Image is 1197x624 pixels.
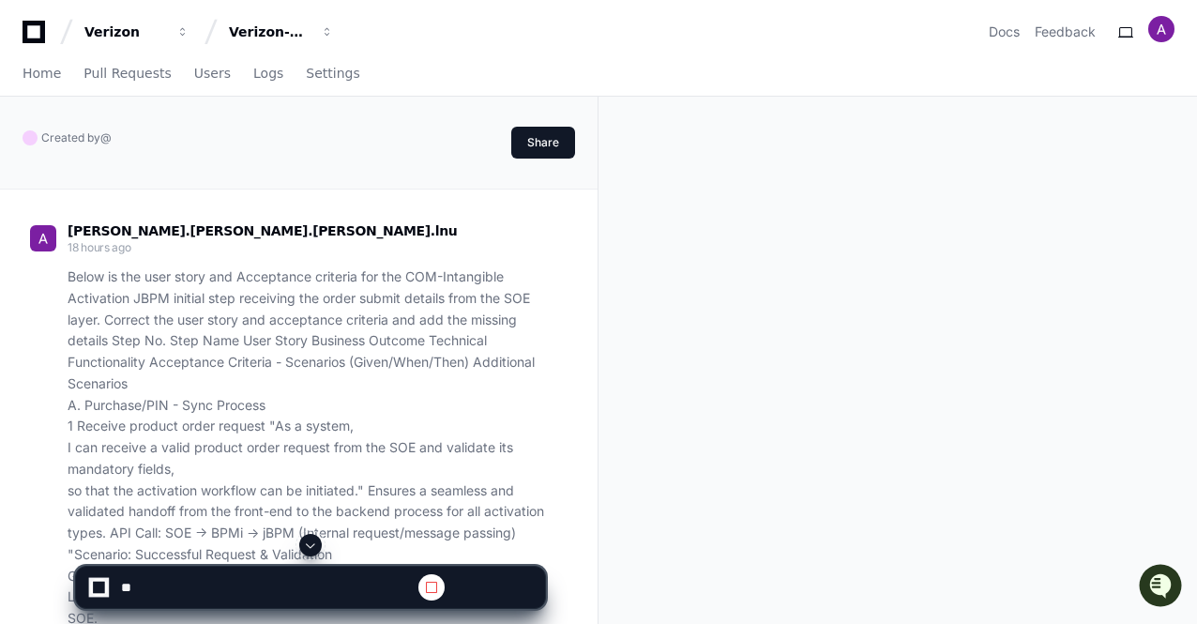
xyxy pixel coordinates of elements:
img: 1756235613930-3d25f9e4-fa56-45dd-b3ad-e072dfbd1548 [19,140,53,174]
a: Docs [989,23,1020,41]
div: Verizon [84,23,165,41]
span: Pull Requests [83,68,171,79]
button: Feedback [1035,23,1096,41]
div: Start new chat [64,140,308,159]
button: Verizon-Clarify-Order-Management [221,15,341,49]
iframe: Open customer support [1137,562,1188,613]
a: Pull Requests [83,53,171,96]
a: Home [23,53,61,96]
span: 18 hours ago [68,240,130,254]
div: We're offline, but we'll be back soon! [64,159,272,174]
span: Users [194,68,231,79]
button: Share [511,127,575,159]
span: [PERSON_NAME].[PERSON_NAME].[PERSON_NAME].lnu [68,223,457,238]
a: Logs [253,53,283,96]
a: Users [194,53,231,96]
span: Settings [306,68,359,79]
span: Pylon [187,197,227,211]
a: Powered byPylon [132,196,227,211]
img: ACg8ocICPzw3TCJpbvP5oqTUw-OeQ5tPEuPuFHVtyaCnfaAagCbpGQ=s96-c [30,225,56,251]
span: Logs [253,68,283,79]
span: @ [100,130,112,145]
img: ACg8ocICPzw3TCJpbvP5oqTUw-OeQ5tPEuPuFHVtyaCnfaAagCbpGQ=s96-c [1148,16,1174,42]
button: Verizon [77,15,197,49]
div: Welcome [19,75,341,105]
span: Created by [41,130,112,145]
span: Home [23,68,61,79]
img: PlayerZero [19,19,56,56]
a: Settings [306,53,359,96]
button: Start new chat [319,145,341,168]
div: Verizon-Clarify-Order-Management [229,23,310,41]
